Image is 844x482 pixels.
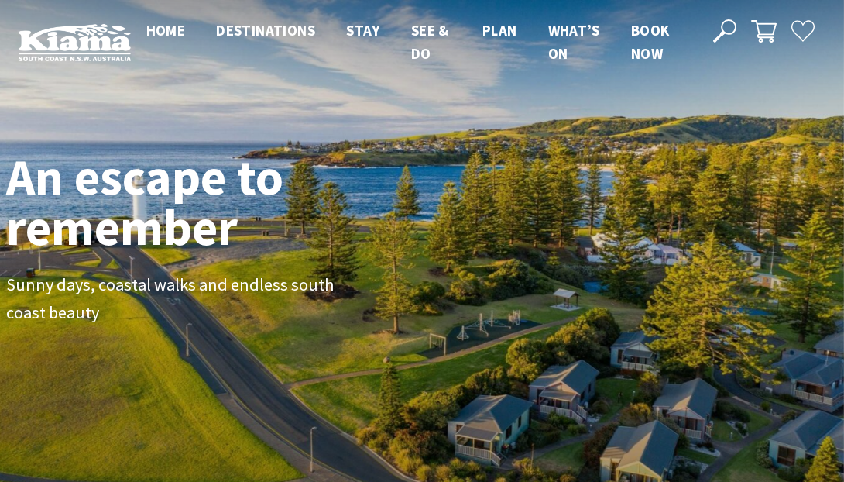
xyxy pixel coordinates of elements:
[346,21,380,40] span: Stay
[131,19,695,66] nav: Main Menu
[19,23,131,62] img: Kiama Logo
[6,152,432,253] h1: An escape to remember
[482,21,517,40] span: Plan
[631,21,670,63] span: Book now
[146,21,186,40] span: Home
[6,272,355,327] p: Sunny days, coastal walks and endless south coast beauty
[548,21,600,63] span: What’s On
[216,21,315,40] span: Destinations
[411,21,449,63] span: See & Do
